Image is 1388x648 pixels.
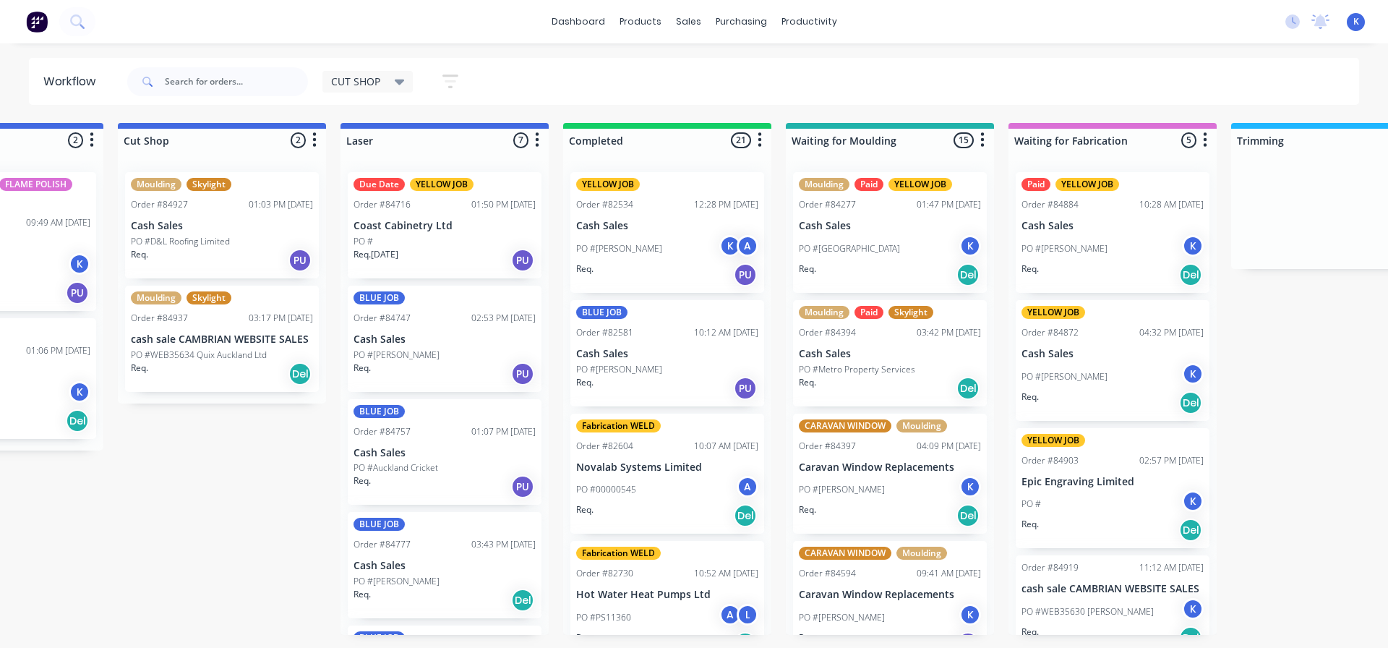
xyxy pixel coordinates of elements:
[576,631,594,644] p: Req.
[348,286,541,392] div: BLUE JOBOrder #8474702:53 PM [DATE]Cash SalesPO #[PERSON_NAME]Req.PU
[854,178,883,191] div: Paid
[131,248,148,261] p: Req.
[1021,561,1079,574] div: Order #84919
[1021,198,1079,211] div: Order #84884
[576,547,661,560] div: Fabrication WELD
[917,440,981,453] div: 04:09 PM [DATE]
[1021,434,1085,447] div: YELLOW JOB
[576,376,594,389] p: Req.
[354,362,371,375] p: Req.
[354,588,371,601] p: Req.
[719,604,741,626] div: A
[799,263,816,276] p: Req.
[669,11,708,33] div: sales
[576,440,633,453] div: Order #82604
[131,312,188,325] div: Order #84937
[896,547,947,560] div: Moulding
[799,348,981,360] p: Cash Sales
[354,248,398,261] p: Req. [DATE]
[1182,490,1204,512] div: K
[734,377,757,400] div: PU
[694,198,758,211] div: 12:28 PM [DATE]
[576,503,594,516] p: Req.
[799,611,885,624] p: PO #[PERSON_NAME]
[131,198,188,211] div: Order #84927
[799,547,891,560] div: CARAVAN WINDOW
[576,306,627,319] div: BLUE JOB
[288,362,312,385] div: Del
[576,483,636,496] p: PO #00000545
[799,567,856,580] div: Order #84594
[511,475,534,498] div: PU
[719,235,741,257] div: K
[737,604,758,626] div: L
[694,440,758,453] div: 10:07 AM [DATE]
[131,220,313,232] p: Cash Sales
[354,575,440,588] p: PO #[PERSON_NAME]
[288,249,312,272] div: PU
[576,611,631,624] p: PO #PS11360
[917,567,981,580] div: 09:41 AM [DATE]
[799,461,981,474] p: Caravan Window Replacements
[576,348,758,360] p: Cash Sales
[354,312,411,325] div: Order #84747
[471,538,536,551] div: 03:43 PM [DATE]
[125,172,319,278] div: MouldingSkylightOrder #8492701:03 PM [DATE]Cash SalesPO #D&L Roofing LimitedReq.PU
[354,178,405,191] div: Due Date
[959,235,981,257] div: K
[1182,363,1204,385] div: K
[1021,605,1154,618] p: PO #WEB35630 [PERSON_NAME]
[576,419,661,432] div: Fabrication WELD
[511,362,534,385] div: PU
[511,589,534,612] div: Del
[799,631,816,644] p: Req.
[708,11,774,33] div: purchasing
[43,73,103,90] div: Workflow
[165,67,308,96] input: Search for orders...
[799,220,981,232] p: Cash Sales
[354,198,411,211] div: Order #84716
[1021,583,1204,595] p: cash sale CAMBRIAN WEBSITE SALES
[544,11,612,33] a: dashboard
[1016,428,1209,549] div: YELLOW JOBOrder #8490302:57 PM [DATE]Epic Engraving LimitedPO #KReq.Del
[125,286,319,392] div: MouldingSkylightOrder #8493703:17 PM [DATE]cash sale CAMBRIAN WEBSITE SALESPO #WEB35634 Quix Auck...
[1139,326,1204,339] div: 04:32 PM [DATE]
[1139,454,1204,467] div: 02:57 PM [DATE]
[896,419,947,432] div: Moulding
[131,291,181,304] div: Moulding
[249,312,313,325] div: 03:17 PM [DATE]
[799,326,856,339] div: Order #84394
[354,425,411,438] div: Order #84757
[26,216,90,229] div: 09:49 AM [DATE]
[1021,391,1039,404] p: Req.
[576,461,758,474] p: Novalab Systems Limited
[576,242,662,255] p: PO #[PERSON_NAME]
[799,419,891,432] div: CARAVAN WINDOW
[354,333,536,346] p: Cash Sales
[888,306,933,319] div: Skylight
[959,604,981,626] div: K
[956,263,980,286] div: Del
[131,349,267,362] p: PO #WEB35634 Quix Auckland Ltd
[249,198,313,211] div: 01:03 PM [DATE]
[131,333,313,346] p: cash sale CAMBRIAN WEBSITE SALES
[1021,263,1039,276] p: Req.
[1179,263,1202,286] div: Del
[917,326,981,339] div: 03:42 PM [DATE]
[331,74,380,89] span: CUT SHOP
[854,306,883,319] div: Paid
[354,518,405,531] div: BLUE JOB
[187,178,231,191] div: Skylight
[1021,242,1108,255] p: PO #[PERSON_NAME]
[354,447,536,459] p: Cash Sales
[1139,561,1204,574] div: 11:12 AM [DATE]
[793,172,987,293] div: MouldingPaidYELLOW JOBOrder #8427701:47 PM [DATE]Cash SalesPO #[GEOGRAPHIC_DATA]KReq.Del
[354,405,405,418] div: BLUE JOB
[737,235,758,257] div: A
[576,326,633,339] div: Order #82581
[570,414,764,534] div: Fabrication WELDOrder #8260410:07 AM [DATE]Novalab Systems LimitedPO #00000545AReq.Del
[1182,235,1204,257] div: K
[1021,518,1039,531] p: Req.
[354,220,536,232] p: Coast Cabinetry Ltd
[799,589,981,601] p: Caravan Window Replacements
